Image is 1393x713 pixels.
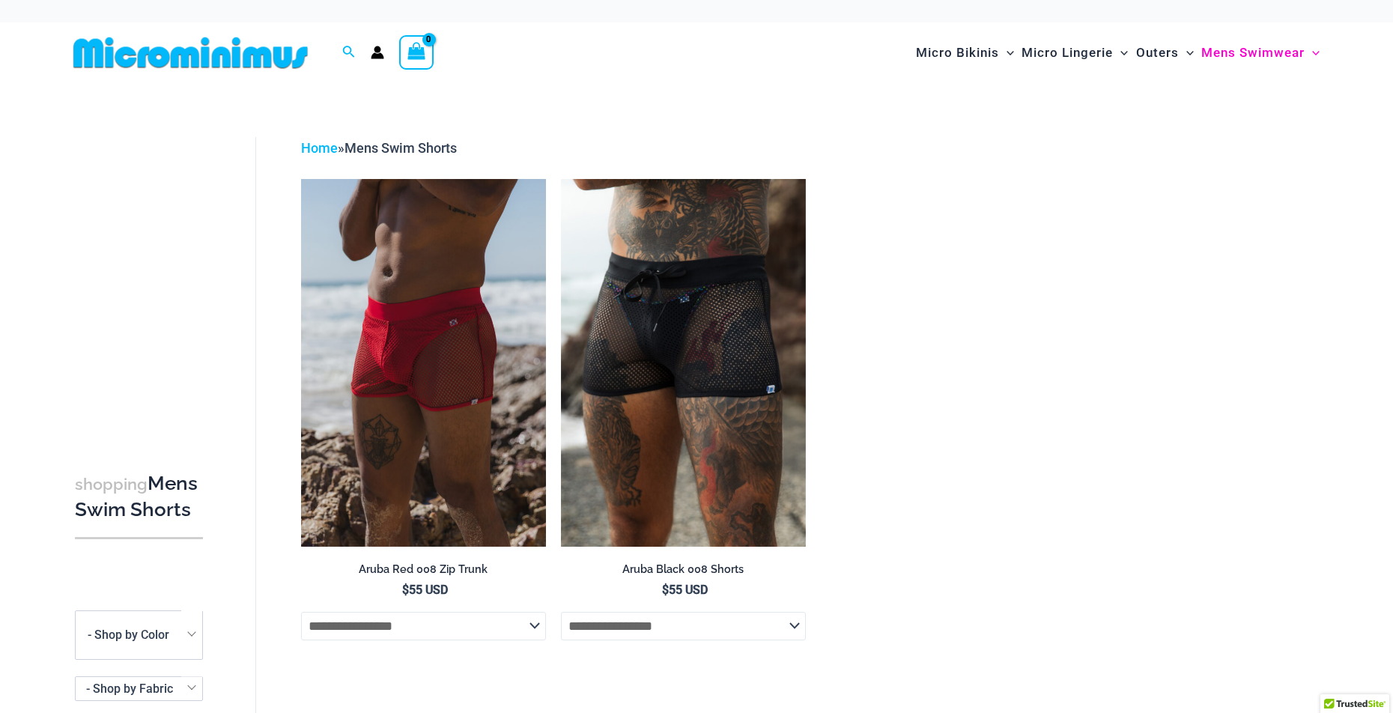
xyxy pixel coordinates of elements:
span: Mens Swim Shorts [345,140,457,156]
span: - Shop by Fabric [76,677,202,700]
span: - Shop by Color [75,610,203,660]
span: Menu Toggle [1113,34,1128,72]
span: Outers [1136,34,1179,72]
a: Aruba Red 008 Zip Trunk [301,562,546,582]
img: Aruba Red 008 Zip Trunk 05 [301,179,546,546]
a: OutersMenu ToggleMenu Toggle [1132,30,1198,76]
bdi: 55 USD [662,583,708,597]
span: shopping [75,475,148,494]
span: - Shop by Fabric [75,676,203,701]
span: Mens Swimwear [1201,34,1305,72]
a: Search icon link [342,43,356,62]
span: $ [662,583,669,597]
a: Aruba Red 008 Zip Trunk 05Aruba Red 008 Zip Trunk 04Aruba Red 008 Zip Trunk 04 [301,179,546,546]
span: $ [402,583,409,597]
span: Micro Lingerie [1022,34,1113,72]
img: Aruba Black 008 Shorts 01 [561,179,806,546]
nav: Site Navigation [910,28,1326,78]
span: Menu Toggle [999,34,1014,72]
a: Micro LingerieMenu ToggleMenu Toggle [1018,30,1132,76]
span: Menu Toggle [1305,34,1320,72]
a: Account icon link [371,46,384,59]
span: Micro Bikinis [916,34,999,72]
h2: Aruba Red 008 Zip Trunk [301,562,546,577]
a: Aruba Black 008 Shorts 01Aruba Black 008 Shorts 02Aruba Black 008 Shorts 02 [561,179,806,546]
span: - Shop by Fabric [86,682,173,696]
img: MM SHOP LOGO FLAT [67,36,314,70]
h3: Mens Swim Shorts [75,471,203,523]
span: » [301,140,457,156]
iframe: TrustedSite Certified [75,125,210,425]
a: View Shopping Cart, empty [399,35,434,70]
bdi: 55 USD [402,583,448,597]
span: - Shop by Color [88,628,169,642]
a: Home [301,140,338,156]
h2: Aruba Black 008 Shorts [561,562,806,577]
a: Mens SwimwearMenu ToggleMenu Toggle [1198,30,1323,76]
a: Aruba Black 008 Shorts [561,562,806,582]
a: Micro BikinisMenu ToggleMenu Toggle [912,30,1018,76]
span: - Shop by Color [76,611,202,659]
span: Menu Toggle [1179,34,1194,72]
